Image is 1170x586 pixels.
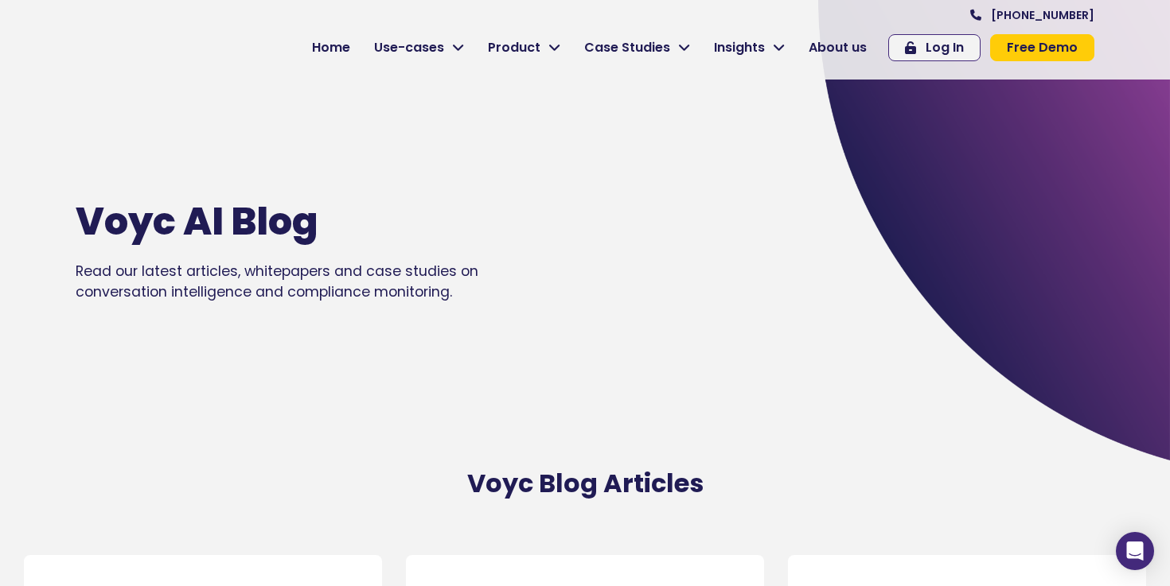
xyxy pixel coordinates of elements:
[714,38,765,57] span: Insights
[1007,41,1078,54] span: Free Demo
[888,34,981,61] a: Log In
[476,32,572,64] a: Product
[970,10,1094,21] a: [PHONE_NUMBER]
[809,38,867,57] span: About us
[990,34,1094,61] a: Free Demo
[312,38,350,57] span: Home
[572,32,702,64] a: Case Studies
[362,32,476,64] a: Use-cases
[76,199,483,245] h1: Voyc AI Blog
[374,38,444,57] span: Use-cases
[488,38,540,57] span: Product
[584,38,670,57] span: Case Studies
[1116,532,1154,570] div: Open Intercom Messenger
[300,32,362,64] a: Home
[131,468,1039,499] h2: Voyc Blog Articles
[926,41,964,54] span: Log In
[76,261,531,303] p: Read our latest articles, whitepapers and case studies on conversation intelligence and complianc...
[991,10,1094,21] span: [PHONE_NUMBER]
[797,32,879,64] a: About us
[702,32,797,64] a: Insights
[76,32,215,64] img: voyc-full-logo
